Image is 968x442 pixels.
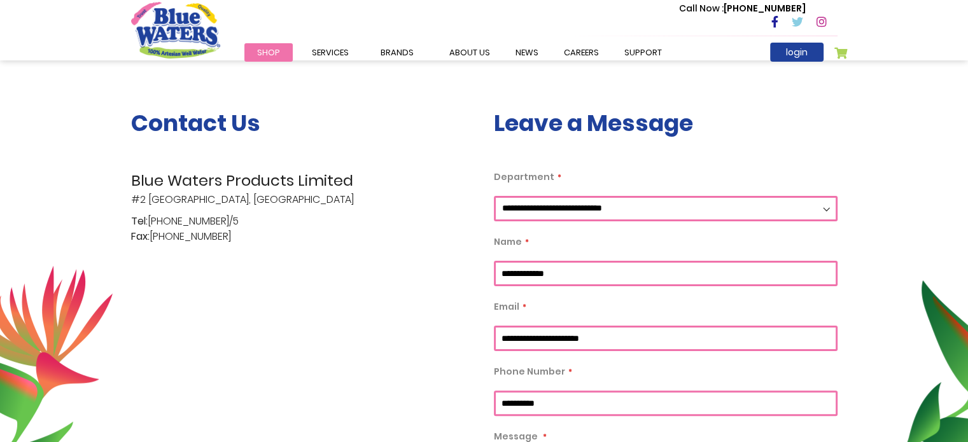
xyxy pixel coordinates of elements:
[131,214,148,229] span: Tel:
[437,43,503,62] a: about us
[494,300,519,313] span: Email
[494,235,522,248] span: Name
[494,170,554,183] span: Department
[551,43,612,62] a: careers
[312,46,349,59] span: Services
[381,46,414,59] span: Brands
[494,365,565,378] span: Phone Number
[770,43,824,62] a: login
[679,2,806,15] p: [PHONE_NUMBER]
[679,2,724,15] span: Call Now :
[257,46,280,59] span: Shop
[503,43,551,62] a: News
[131,229,150,244] span: Fax:
[494,109,838,137] h3: Leave a Message
[131,214,475,244] p: [PHONE_NUMBER]/5 [PHONE_NUMBER]
[131,109,475,137] h3: Contact Us
[612,43,675,62] a: support
[131,169,475,192] span: Blue Waters Products Limited
[131,2,220,58] a: store logo
[131,169,475,207] p: #2 [GEOGRAPHIC_DATA], [GEOGRAPHIC_DATA]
